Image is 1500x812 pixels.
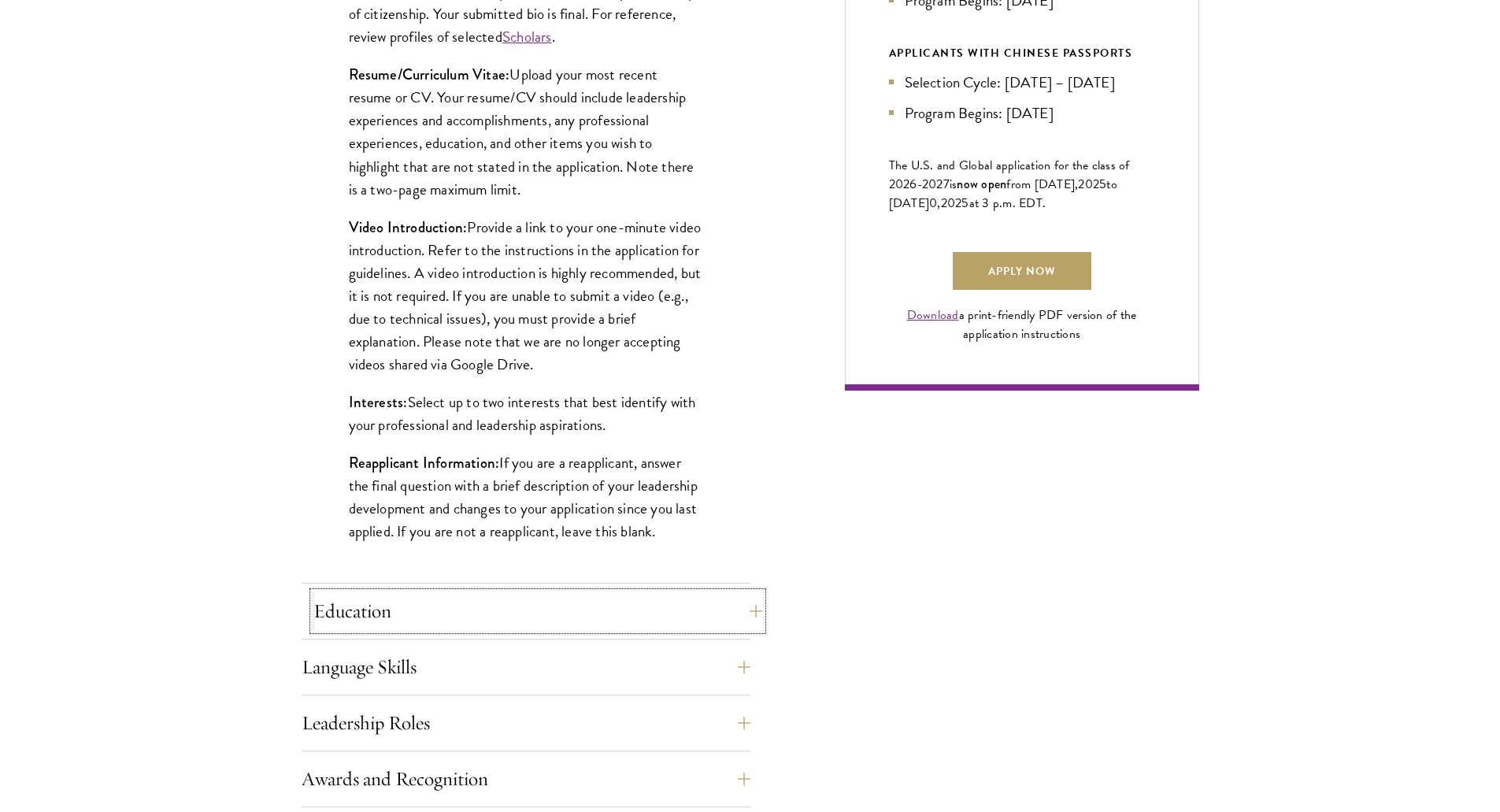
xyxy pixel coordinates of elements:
span: at 3 p.m. EDT. [969,194,1046,213]
span: -202 [917,175,943,194]
span: from [DATE], [1006,175,1078,194]
strong: Resume/Curriculum Vitae: [349,64,510,85]
span: The U.S. and Global application for the class of 202 [889,156,1130,194]
button: Awards and Recognition [302,760,750,798]
span: to [DATE] [889,175,1117,213]
strong: Interests: [349,391,408,413]
span: is [950,175,957,194]
p: If you are a reapplicant, answer the final question with a brief description of your leadership d... [349,451,703,543]
span: 5 [1099,175,1106,194]
span: , [937,194,940,213]
span: 7 [943,175,950,194]
p: Upload your most recent resume or CV. Your resume/CV should include leadership experiences and ac... [349,63,703,200]
button: Language Skills [302,648,750,686]
span: 202 [941,194,962,213]
span: 202 [1078,175,1099,194]
span: 5 [961,194,969,213]
div: APPLICANTS WITH CHINESE PASSPORTS [889,43,1155,63]
span: 6 [909,175,917,194]
a: Scholars [502,25,552,48]
p: Provide a link to your one-minute video introduction. Refer to the instructions in the applicatio... [349,216,703,376]
a: Download [907,306,959,324]
span: 0 [929,194,937,213]
strong: Reapplicant Information: [349,452,500,473]
button: Education [313,592,762,630]
li: Selection Cycle: [DATE] – [DATE] [889,71,1155,94]
div: a print-friendly PDF version of the application instructions [889,306,1155,343]
span: now open [957,175,1006,193]
strong: Video Introduction: [349,217,468,238]
p: Select up to two interests that best identify with your professional and leadership aspirations. [349,391,703,436]
button: Leadership Roles [302,704,750,742]
li: Program Begins: [DATE] [889,102,1155,124]
a: Apply Now [953,252,1091,290]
